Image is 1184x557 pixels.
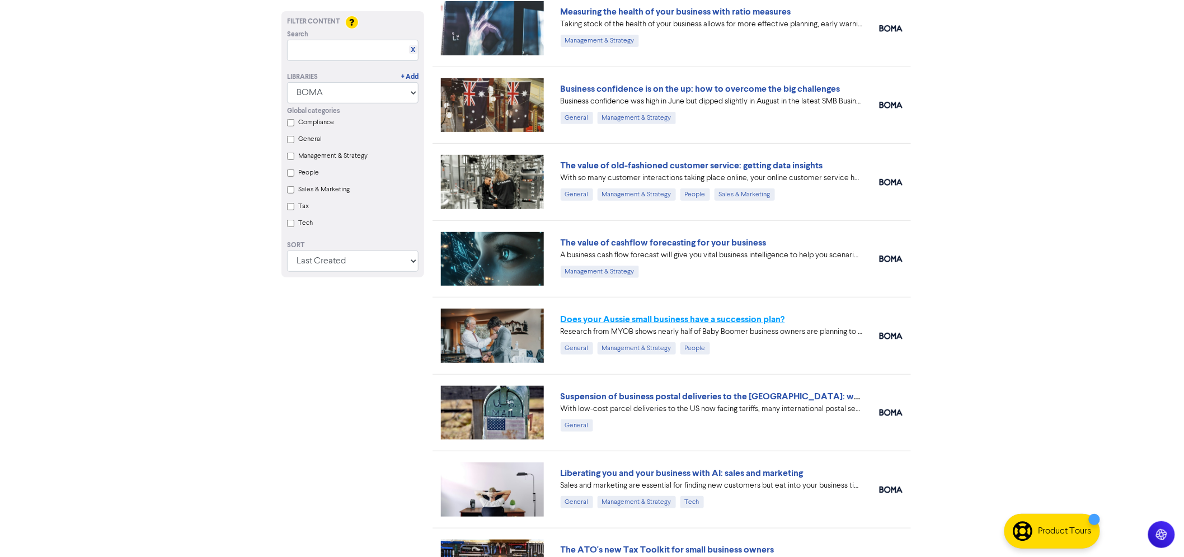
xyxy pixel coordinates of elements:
[598,112,676,124] div: Management & Strategy
[298,151,368,161] label: Management & Strategy
[598,496,676,508] div: Management & Strategy
[561,35,639,47] div: Management & Strategy
[287,30,308,40] span: Search
[715,188,775,201] div: Sales & Marketing
[880,256,903,262] img: boma_accounting
[561,18,863,30] div: Taking stock of the health of your business allows for more effective planning, early warning abo...
[1128,503,1184,557] iframe: Chat Widget
[298,134,322,144] label: General
[561,188,593,201] div: General
[561,112,593,124] div: General
[680,342,710,355] div: People
[880,102,903,108] img: boma
[298,201,309,211] label: Tax
[880,333,903,339] img: boma
[411,46,416,54] a: X
[298,185,350,195] label: Sales & Marketing
[561,83,840,95] a: Business confidence is on the up: how to overcome the big challenges
[561,266,639,278] div: Management & Strategy
[561,480,863,492] div: Sales and marketing are essential for finding new customers but eat into your business time. We e...
[561,314,785,325] a: Does your Aussie small business have a succession plan?
[287,72,318,82] div: Libraries
[880,25,903,32] img: boma_accounting
[561,403,863,415] div: With low-cost parcel deliveries to the US now facing tariffs, many international postal services ...
[561,160,823,171] a: The value of old-fashioned customer service: getting data insights
[561,342,593,355] div: General
[287,17,419,27] div: Filter Content
[561,96,863,107] div: Business confidence was high in June but dipped slightly in August in the latest SMB Business Ins...
[680,188,710,201] div: People
[561,391,955,402] a: Suspension of business postal deliveries to the [GEOGRAPHIC_DATA]: what options do you have?
[561,544,774,555] a: The ATO's new Tax Toolkit for small business owners
[298,218,313,228] label: Tech
[880,409,903,416] img: boma
[561,237,767,248] a: The value of cashflow forecasting for your business
[561,326,863,338] div: Research from MYOB shows nearly half of Baby Boomer business owners are planning to exit in the n...
[561,249,863,261] div: A business cash flow forecast will give you vital business intelligence to help you scenario-plan...
[598,342,676,355] div: Management & Strategy
[561,6,791,17] a: Measuring the health of your business with ratio measures
[401,72,419,82] a: + Add
[298,117,334,128] label: Compliance
[561,468,804,479] a: Liberating you and your business with AI: sales and marketing
[680,496,704,508] div: Tech
[287,240,419,251] div: Sort
[880,487,903,493] img: boma
[880,179,903,186] img: boma
[561,172,863,184] div: With so many customer interactions taking place online, your online customer service has to be fi...
[561,496,593,508] div: General
[561,419,593,432] div: General
[287,106,419,116] div: Global categories
[598,188,676,201] div: Management & Strategy
[298,168,319,178] label: People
